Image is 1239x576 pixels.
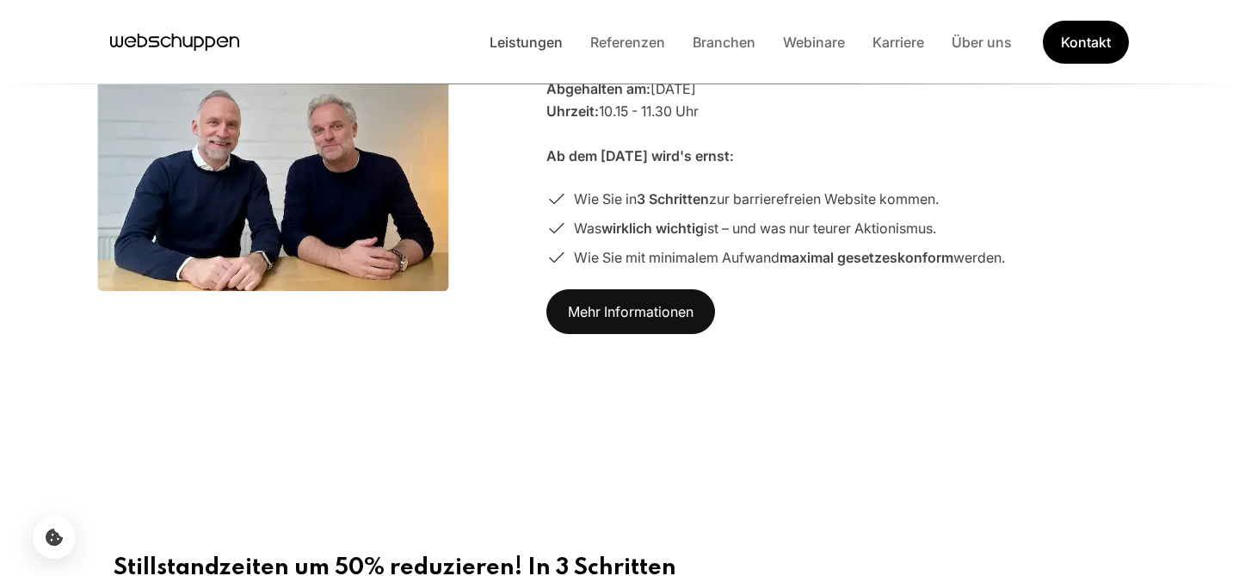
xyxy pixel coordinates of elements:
span: Was ist – und was nur teurer Aktionismus. [574,217,936,239]
a: Karriere [859,34,938,51]
strong: maximal gesetzeskonform [780,249,953,266]
a: Mehr Informationen [546,289,715,334]
strong: Abgehalten am: [546,80,650,97]
span: Wie Sie in zur barrierefreien Website kommen. [574,188,939,210]
img: cta-image [97,58,448,292]
strong: wirklich wichtig [601,220,704,237]
span: Wie Sie mit minimalem Aufwand werden. [574,246,1005,269]
strong: 3 Schritten [637,190,709,207]
a: Leistungen [476,34,576,51]
button: Cookie-Einstellungen öffnen [33,516,76,559]
strong: Uhrzeit: [546,102,599,120]
strong: Ab dem [DATE] wird's ernst: [546,147,734,164]
a: Get Started [1043,21,1129,64]
a: Hauptseite besuchen [110,29,239,55]
p: [DATE] 10.15 - 11.30 Uhr [546,77,1125,167]
a: Referenzen [576,34,679,51]
a: Über uns [938,34,1026,51]
a: Branchen [679,34,769,51]
a: Webinare [769,34,859,51]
